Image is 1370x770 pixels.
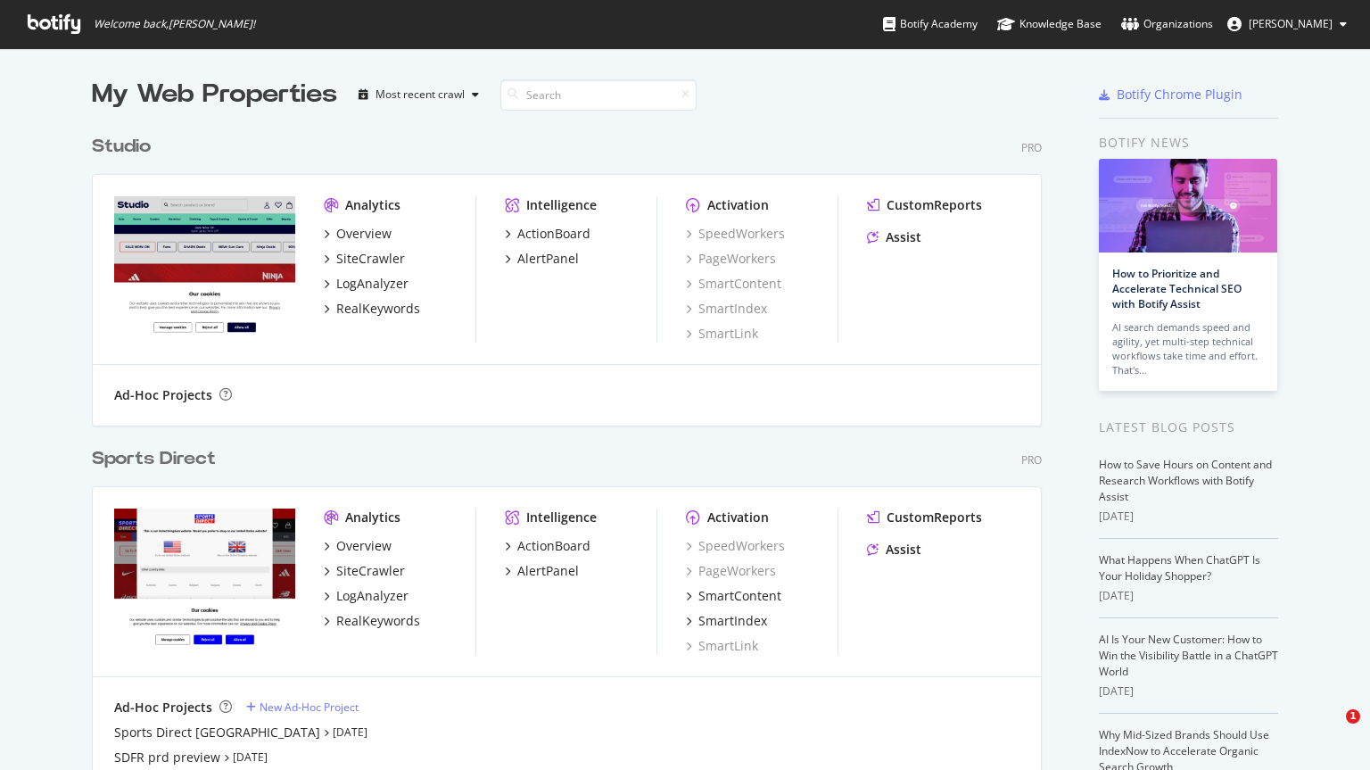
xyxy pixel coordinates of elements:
div: Pro [1021,452,1042,468]
a: Assist [867,541,921,559]
div: Knowledge Base [997,15,1102,33]
a: Assist [867,228,921,246]
a: SmartContent [686,587,781,605]
a: AlertPanel [505,562,579,580]
img: sportsdirect.com [114,509,295,653]
a: What Happens When ChatGPT Is Your Holiday Shopper? [1099,552,1260,584]
a: AlertPanel [505,250,579,268]
a: How to Save Hours on Content and Research Workflows with Botify Assist [1099,457,1272,504]
div: AI search demands speed and agility, yet multi-step technical workflows take time and effort. Tha... [1112,320,1264,377]
a: Overview [324,225,392,243]
a: SmartContent [686,275,781,293]
a: AI Is Your New Customer: How to Win the Visibility Battle in a ChatGPT World [1099,632,1278,679]
a: Botify Chrome Plugin [1099,86,1242,103]
a: New Ad-Hoc Project [246,700,359,715]
div: Ad-Hoc Projects [114,386,212,404]
a: CustomReports [867,196,982,214]
div: RealKeywords [336,300,420,318]
div: CustomReports [887,196,982,214]
div: CustomReports [887,509,982,526]
a: SmartIndex [686,612,767,630]
div: Most recent crawl [376,89,465,100]
button: [PERSON_NAME] [1213,10,1361,38]
div: ActionBoard [517,225,590,243]
div: Overview [336,225,392,243]
input: Search [500,79,697,111]
a: SmartLink [686,325,758,343]
div: Assist [886,228,921,246]
div: SiteCrawler [336,562,405,580]
div: Botify Academy [883,15,978,33]
button: Most recent crawl [351,80,486,109]
div: LogAnalyzer [336,587,409,605]
div: Studio [92,134,151,160]
img: studio.co.uk [114,196,295,341]
div: SiteCrawler [336,250,405,268]
div: Botify news [1099,133,1278,153]
span: 1 [1346,709,1360,724]
a: [DATE] [333,724,367,740]
div: Intelligence [526,509,597,526]
div: SmartContent [698,587,781,605]
div: Activation [707,509,769,526]
a: Sports Direct [92,446,223,472]
a: LogAnalyzer [324,587,409,605]
a: RealKeywords [324,300,420,318]
div: Botify Chrome Plugin [1117,86,1242,103]
div: Latest Blog Posts [1099,418,1278,437]
div: Activation [707,196,769,214]
div: RealKeywords [336,612,420,630]
div: [DATE] [1099,683,1278,700]
div: [DATE] [1099,588,1278,604]
div: AlertPanel [517,250,579,268]
div: Analytics [345,196,400,214]
a: SiteCrawler [324,562,405,580]
a: How to Prioritize and Accelerate Technical SEO with Botify Assist [1112,266,1242,311]
div: Organizations [1121,15,1213,33]
a: Overview [324,537,392,555]
img: How to Prioritize and Accelerate Technical SEO with Botify Assist [1099,159,1277,253]
a: ActionBoard [505,537,590,555]
a: Studio [92,134,158,160]
span: Alex Keene [1249,16,1333,31]
a: RealKeywords [324,612,420,630]
a: ActionBoard [505,225,590,243]
a: LogAnalyzer [324,275,409,293]
div: Intelligence [526,196,597,214]
a: SpeedWorkers [686,225,785,243]
div: SmartIndex [698,612,767,630]
div: New Ad-Hoc Project [260,700,359,715]
a: [DATE] [233,749,268,765]
div: AlertPanel [517,562,579,580]
div: Ad-Hoc Projects [114,699,212,716]
div: Assist [886,541,921,559]
div: Analytics [345,509,400,526]
a: SpeedWorkers [686,537,785,555]
div: Pro [1021,140,1042,155]
div: Sports Direct [92,446,216,472]
a: PageWorkers [686,562,776,580]
a: PageWorkers [686,250,776,268]
a: SiteCrawler [324,250,405,268]
div: [DATE] [1099,509,1278,525]
div: My Web Properties [92,77,337,112]
div: ActionBoard [517,537,590,555]
a: SDFR prd preview [114,749,220,766]
div: Overview [336,537,392,555]
span: Welcome back, [PERSON_NAME] ! [94,17,255,31]
iframe: Intercom live chat [1309,709,1352,752]
a: CustomReports [867,509,982,526]
a: SmartLink [686,637,758,655]
a: Sports Direct [GEOGRAPHIC_DATA] [114,724,320,741]
a: SmartIndex [686,300,767,318]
